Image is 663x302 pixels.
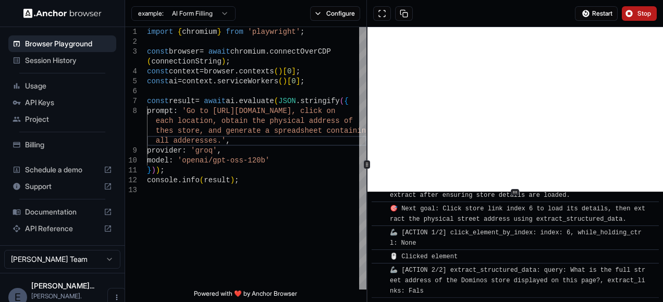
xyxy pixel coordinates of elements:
[8,220,116,237] div: API Reference
[340,97,344,105] span: (
[8,94,116,111] div: API Keys
[25,81,112,91] span: Usage
[200,47,204,56] span: =
[575,6,618,21] button: Restart
[151,57,221,66] span: connectionString
[8,35,116,52] div: Browser Playground
[147,57,151,66] span: (
[204,67,235,75] span: browser
[287,77,291,85] span: [
[147,28,173,36] span: import
[169,47,200,56] span: browser
[156,127,371,135] span: thes store, and generate a spreadsheet containing
[194,290,297,302] span: Powered with ❤️ by Anchor Browser
[125,106,137,116] div: 8
[147,77,169,85] span: const
[287,67,291,75] span: 0
[217,146,221,155] span: ,
[125,86,137,96] div: 6
[239,67,274,75] span: contexts
[8,178,116,195] div: Support
[377,265,382,275] span: ​
[217,77,278,85] span: serviceWorkers
[274,67,278,75] span: (
[25,140,112,150] span: Billing
[125,47,137,57] div: 3
[390,229,642,247] span: 🦾 [ACTION 1/2] click_element_by_index: index: 6, while_holding_ctrl: None
[248,28,300,36] span: 'playwright'
[147,47,169,56] span: const
[125,27,137,37] div: 1
[269,47,331,56] span: connectOverCDP
[125,156,137,166] div: 10
[195,97,199,105] span: =
[169,77,178,85] span: ai
[226,97,235,105] span: ai
[182,107,335,115] span: 'Go to [URL][DOMAIN_NAME], click on
[8,204,116,220] div: Documentation
[377,251,382,262] span: ​
[217,28,221,36] span: }
[278,97,296,105] span: JSON
[300,28,304,36] span: ;
[8,161,116,178] div: Schedule a demo
[310,6,361,21] button: Configure
[156,136,226,145] span: all adderesses.'
[125,185,137,195] div: 13
[178,156,269,165] span: 'openai/gpt-oss-120b'
[300,97,340,105] span: stringify
[25,223,100,234] span: API Reference
[296,77,300,85] span: ]
[8,136,116,153] div: Billing
[182,146,186,155] span: :
[25,97,112,108] span: API Keys
[390,267,645,295] span: 🦾 [ACTION 2/2] extract_structured_data: query: What is the full street address of the Dominos sto...
[151,166,155,174] span: )
[138,9,164,18] span: example:
[226,28,243,36] span: from
[278,77,283,85] span: (
[395,6,413,21] button: Copy session ID
[8,52,116,69] div: Session History
[373,6,391,21] button: Open in full screen
[182,176,200,184] span: info
[147,176,178,184] span: console
[156,166,160,174] span: )
[125,67,137,77] div: 4
[8,78,116,94] div: Usage
[147,97,169,105] span: const
[147,156,169,165] span: model
[235,176,239,184] span: ;
[125,77,137,86] div: 5
[377,228,382,238] span: ​
[222,57,226,66] span: )
[23,8,102,18] img: Anchor Logo
[125,166,137,175] div: 11
[291,77,296,85] span: 0
[191,146,217,155] span: 'groq'
[182,77,213,85] span: context
[390,205,645,223] span: 🎯 Next goal: Click store link index 6 to load its details, then extract the physical street addre...
[283,67,287,75] span: [
[25,55,112,66] span: Session History
[230,47,265,56] span: chromium
[25,181,100,192] span: Support
[147,107,173,115] span: prompt
[204,97,226,105] span: await
[344,97,348,105] span: {
[125,146,137,156] div: 9
[178,77,182,85] span: =
[125,37,137,47] div: 2
[31,281,94,290] span: Eleanor Robar Holdcroft
[25,165,100,175] span: Schedule a demo
[25,114,112,124] span: Project
[226,57,230,66] span: ;
[592,9,612,18] span: Restart
[213,77,217,85] span: .
[147,67,169,75] span: const
[377,204,382,214] span: ​
[125,96,137,106] div: 7
[182,28,217,36] span: chromium
[173,107,177,115] span: :
[169,156,173,165] span: :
